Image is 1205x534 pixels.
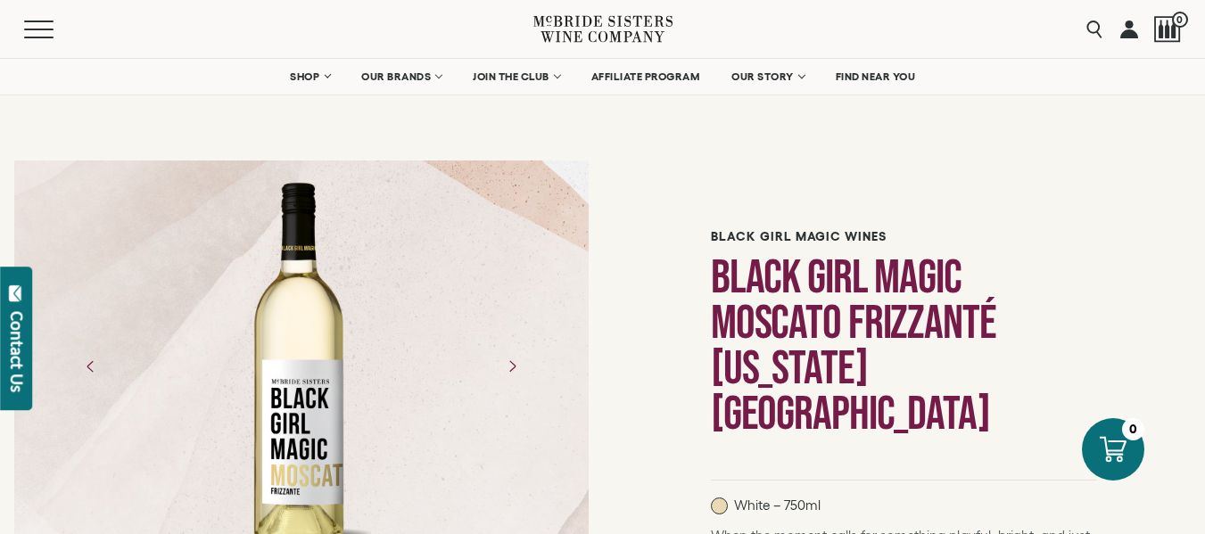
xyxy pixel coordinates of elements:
[361,70,431,83] span: OUR BRANDS
[8,311,26,392] div: Contact Us
[720,59,815,94] a: OUR STORY
[350,59,452,94] a: OUR BRANDS
[68,343,114,390] button: Previous
[711,229,1097,244] h6: Black Girl Magic Wines
[824,59,928,94] a: FIND NEAR YOU
[278,59,341,94] a: SHOP
[580,59,712,94] a: AFFILIATE PROGRAM
[711,497,821,514] p: White – 750ml
[290,70,320,83] span: SHOP
[711,255,1097,437] h1: Black Girl Magic Moscato Frizzanté [US_STATE] [GEOGRAPHIC_DATA]
[489,343,535,390] button: Next
[473,70,549,83] span: JOIN THE CLUB
[731,70,794,83] span: OUR STORY
[591,70,700,83] span: AFFILIATE PROGRAM
[461,59,571,94] a: JOIN THE CLUB
[1122,418,1144,440] div: 0
[1172,12,1188,28] span: 0
[836,70,916,83] span: FIND NEAR YOU
[24,21,88,38] button: Mobile Menu Trigger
